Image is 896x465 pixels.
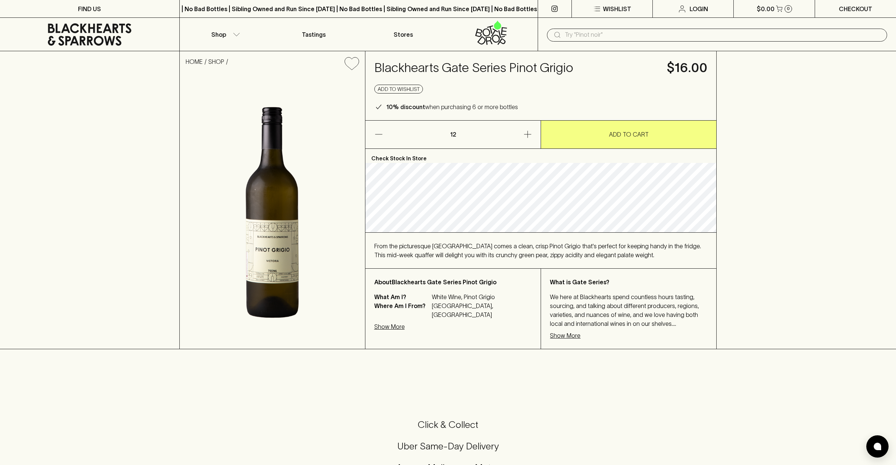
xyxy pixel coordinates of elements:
[9,440,887,452] h5: Uber Same-Day Delivery
[374,243,701,258] span: From the picturesque [GEOGRAPHIC_DATA] comes a clean, crisp Pinot Grigio that's perfect for keepi...
[374,292,430,301] p: What Am I?
[690,4,708,13] p: Login
[374,278,532,286] p: About Blackhearts Gate Series Pinot Grigio
[541,121,716,148] button: ADD TO CART
[302,30,326,39] p: Tastings
[609,130,649,139] p: ADD TO CART
[180,18,269,51] button: Shop
[386,104,425,110] b: 10% discount
[374,301,430,319] p: Where Am I From?
[565,29,881,41] input: Try "Pinot noir"
[365,149,717,163] p: Check Stock In Store
[550,292,707,328] p: We here at Blackhearts spend countless hours tasting, sourcing, and talking about different produ...
[211,30,226,39] p: Shop
[839,4,872,13] p: Checkout
[550,279,609,285] b: What is Gate Series?
[9,419,887,431] h5: Click & Collect
[667,60,707,76] h4: $16.00
[359,18,448,51] a: Stores
[269,18,359,51] a: Tastings
[874,443,881,450] img: bubble-icon
[444,121,462,148] p: 12
[342,54,362,73] button: Add to wishlist
[186,58,203,65] a: HOME
[757,4,775,13] p: $0.00
[603,4,631,13] p: Wishlist
[374,322,405,331] p: Show More
[787,7,790,11] p: 0
[386,102,518,111] p: when purchasing 6 or more bottles
[78,4,101,13] p: FIND US
[394,30,413,39] p: Stores
[374,60,658,76] h4: Blackhearts Gate Series Pinot Grigio
[374,85,423,94] button: Add to wishlist
[208,58,224,65] a: SHOP
[432,301,532,319] p: [GEOGRAPHIC_DATA], [GEOGRAPHIC_DATA]
[180,76,365,349] img: 51079.png
[550,331,580,340] p: Show More
[432,292,532,301] p: White Wine, Pinot Grigio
